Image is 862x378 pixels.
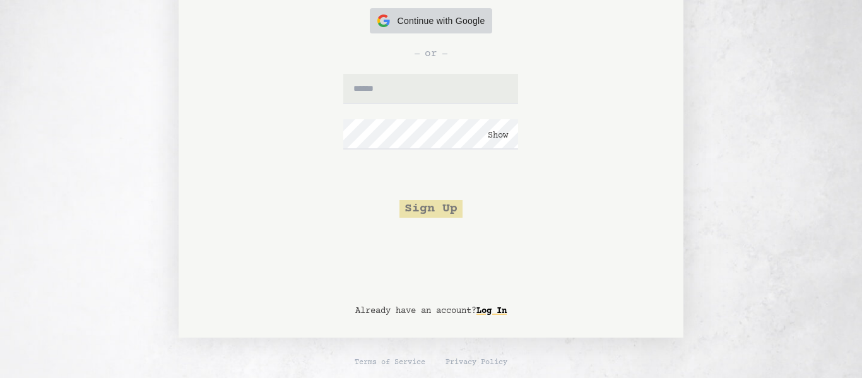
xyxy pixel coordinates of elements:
p: Already have an account? [355,305,507,317]
button: Sign Up [399,200,463,218]
span: Continue with Google [398,15,485,28]
span: or [425,46,437,61]
a: Terms of Service [355,358,425,368]
a: Log In [476,301,507,321]
a: Privacy Policy [446,358,507,368]
button: Continue with Google [370,8,493,33]
button: Show [488,129,508,142]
